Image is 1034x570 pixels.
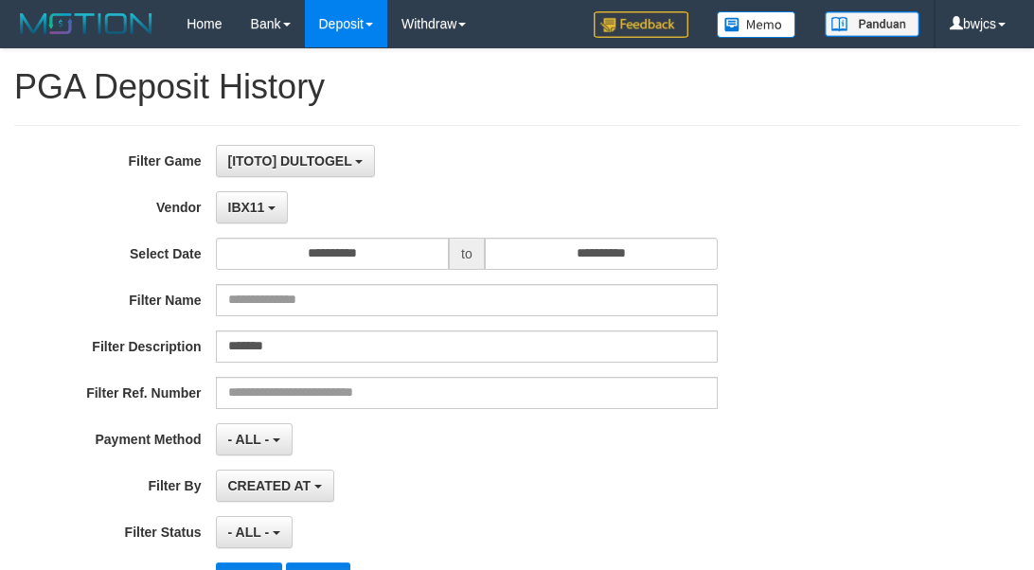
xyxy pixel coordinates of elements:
button: CREATED AT [216,470,335,502]
img: MOTION_logo.png [14,9,158,38]
button: - ALL - [216,516,293,548]
button: IBX11 [216,191,289,223]
button: [ITOTO] DULTOGEL [216,145,376,177]
span: [ITOTO] DULTOGEL [228,153,352,169]
img: panduan.png [825,11,919,37]
h1: PGA Deposit History [14,68,1020,106]
span: to [449,238,485,270]
span: - ALL - [228,432,270,447]
span: - ALL - [228,525,270,540]
img: Feedback.jpg [594,11,688,38]
button: - ALL - [216,423,293,455]
img: Button%20Memo.svg [717,11,796,38]
span: CREATED AT [228,478,312,493]
span: IBX11 [228,200,265,215]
